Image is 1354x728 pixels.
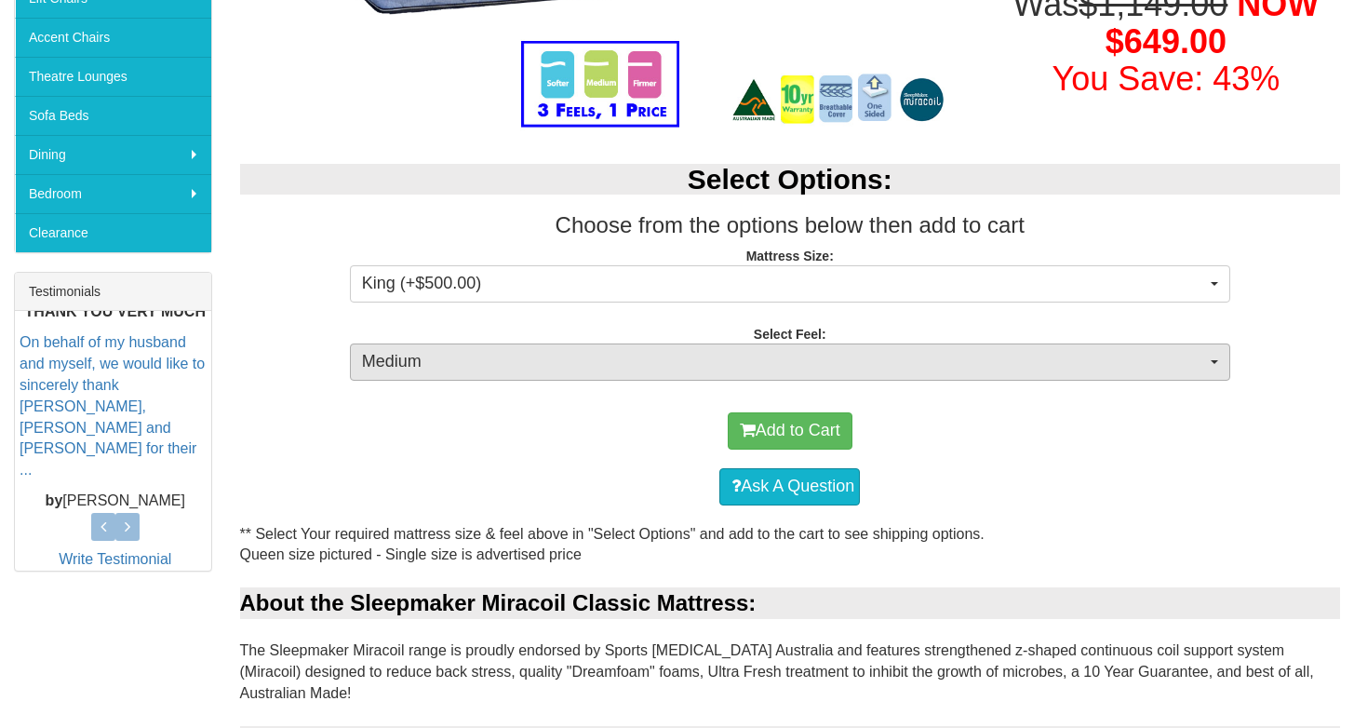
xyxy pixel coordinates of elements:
a: On behalf of my husband and myself, we would like to sincerely thank [PERSON_NAME], [PERSON_NAME]... [20,334,205,478]
b: THANK YOU VERY MUCH [25,304,206,320]
a: Write Testimonial [59,551,171,567]
a: Dining [15,135,211,174]
a: Ask A Question [719,468,860,506]
b: by [46,492,63,508]
a: Bedroom [15,174,211,213]
button: Add to Cart [728,412,852,450]
b: Select Options: [688,164,892,195]
div: About the Sleepmaker Miracoil Classic Mattress: [240,587,1341,619]
h3: Choose from the options below then add to cart [240,213,1341,237]
strong: Mattress Size: [746,249,834,263]
p: [PERSON_NAME] [20,491,211,512]
a: Accent Chairs [15,18,211,57]
span: King (+$500.00) [362,272,1206,296]
a: Sofa Beds [15,96,211,135]
a: Clearance [15,213,211,252]
div: Testimonials [15,273,211,311]
span: Medium [362,350,1206,374]
strong: Select Feel: [754,327,826,342]
button: King (+$500.00) [350,265,1230,303]
button: Medium [350,344,1230,381]
a: Theatre Lounges [15,57,211,96]
font: You Save: 43% [1052,60,1280,98]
